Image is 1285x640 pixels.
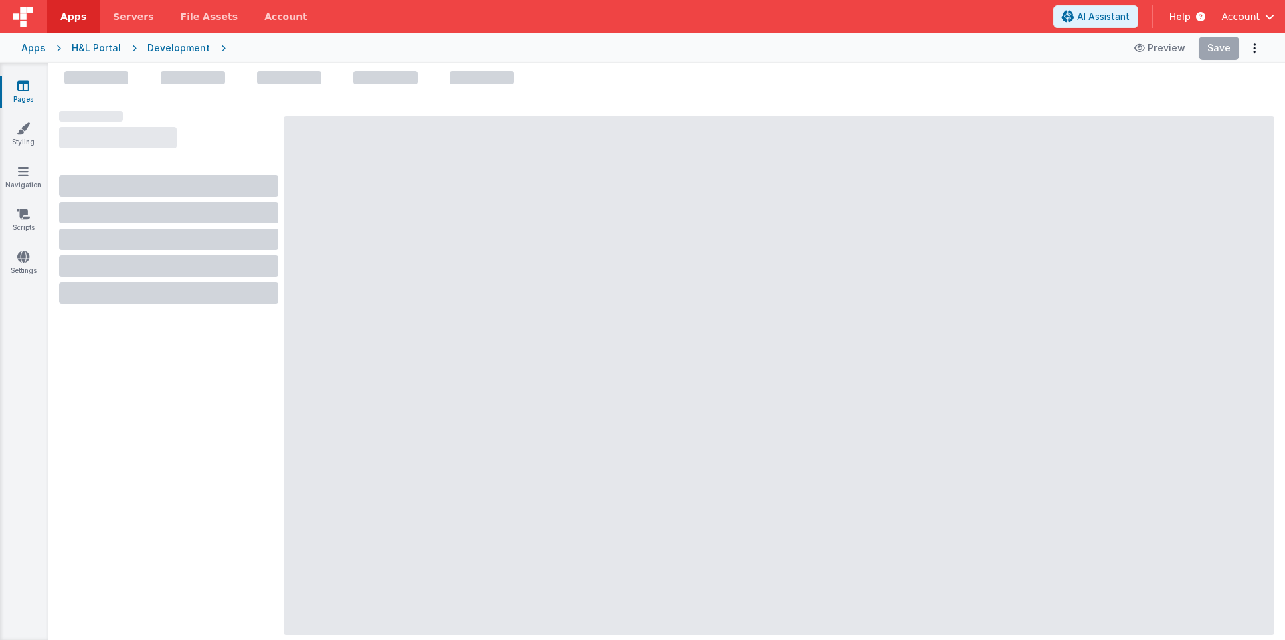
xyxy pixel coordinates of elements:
span: Help [1169,10,1191,23]
div: Apps [21,41,46,55]
button: Save [1199,37,1239,60]
button: Options [1245,39,1264,58]
button: Preview [1126,37,1193,59]
button: Account [1221,10,1274,23]
span: Apps [60,10,86,23]
div: H&L Portal [72,41,121,55]
button: AI Assistant [1053,5,1138,28]
span: File Assets [181,10,238,23]
span: Account [1221,10,1260,23]
div: Development [147,41,210,55]
span: AI Assistant [1077,10,1130,23]
span: Servers [113,10,153,23]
